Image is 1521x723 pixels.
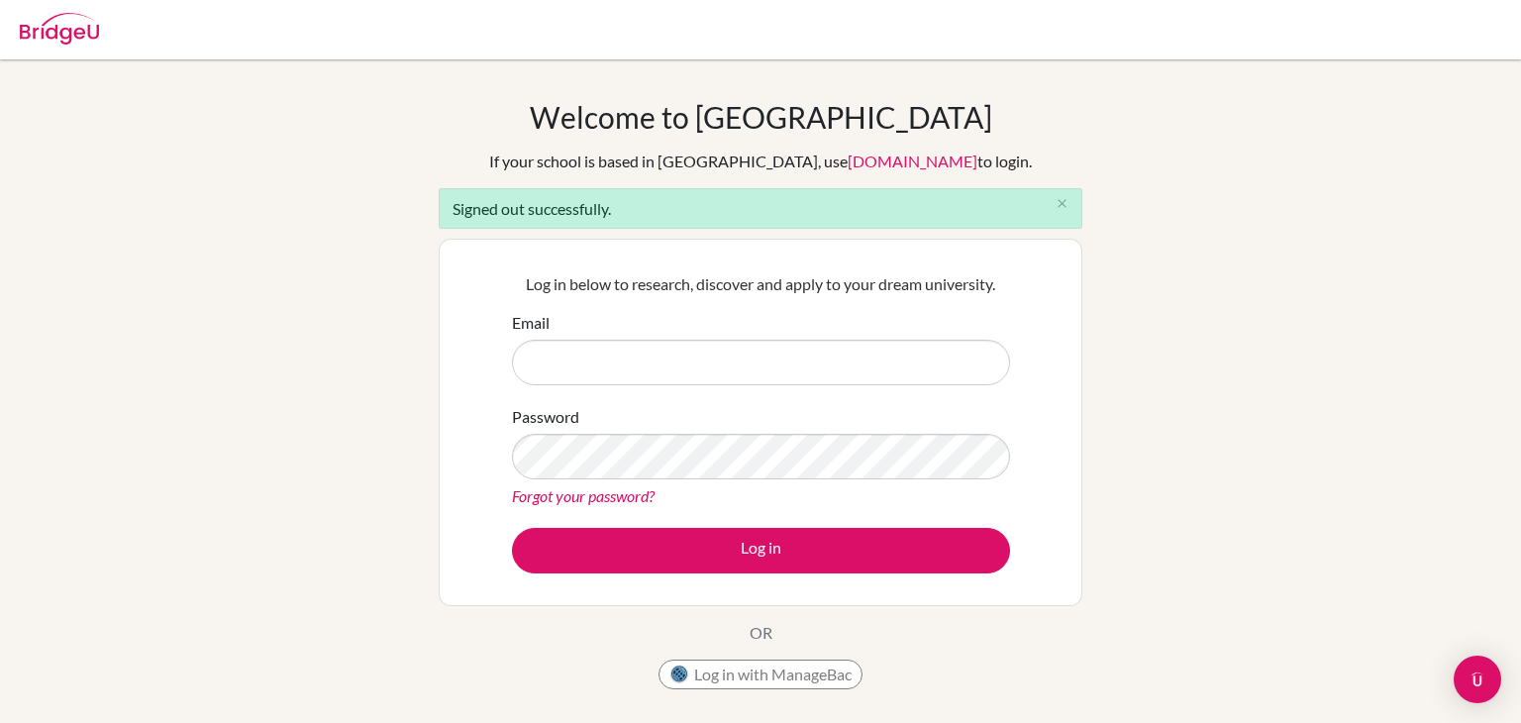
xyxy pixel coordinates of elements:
div: Signed out successfully. [439,188,1082,229]
button: Log in [512,528,1010,573]
a: Forgot your password? [512,486,655,505]
div: If your school is based in [GEOGRAPHIC_DATA], use to login. [489,150,1032,173]
h1: Welcome to [GEOGRAPHIC_DATA] [530,99,992,135]
p: Log in below to research, discover and apply to your dream university. [512,272,1010,296]
label: Password [512,405,579,429]
i: close [1055,196,1069,211]
button: Close [1042,189,1081,219]
a: [DOMAIN_NAME] [848,152,977,170]
p: OR [750,621,772,645]
button: Log in with ManageBac [659,660,862,689]
label: Email [512,311,550,335]
img: Bridge-U [20,13,99,45]
div: Open Intercom Messenger [1454,656,1501,703]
